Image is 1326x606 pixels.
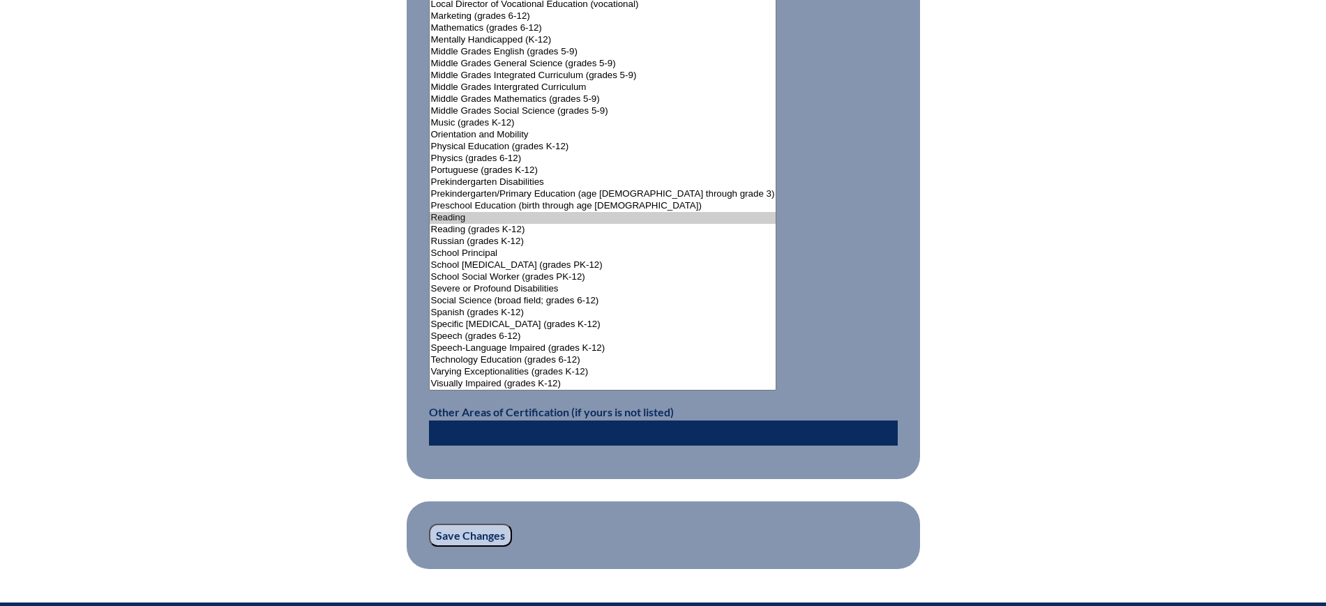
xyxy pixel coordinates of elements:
[430,295,776,307] option: Social Science (broad field; grades 6-12)
[430,153,776,165] option: Physics (grades 6-12)
[430,259,776,271] option: School [MEDICAL_DATA] (grades PK-12)
[430,141,776,153] option: Physical Education (grades K-12)
[430,34,776,46] option: Mentally Handicapped (K-12)
[430,271,776,283] option: School Social Worker (grades PK-12)
[430,58,776,70] option: Middle Grades General Science (grades 5-9)
[430,212,776,224] option: Reading
[430,93,776,105] option: Middle Grades Mathematics (grades 5-9)
[430,70,776,82] option: Middle Grades Integrated Curriculum (grades 5-9)
[430,200,776,212] option: Preschool Education (birth through age [DEMOGRAPHIC_DATA])
[430,248,776,259] option: School Principal
[430,378,776,390] option: Visually Impaired (grades K-12)
[430,236,776,248] option: Russian (grades K-12)
[430,82,776,93] option: Middle Grades Intergrated Curriculum
[430,354,776,366] option: Technology Education (grades 6-12)
[430,129,776,141] option: Orientation and Mobility
[429,405,674,418] label: Other Areas of Certification (if yours is not listed)
[430,307,776,319] option: Spanish (grades K-12)
[430,46,776,58] option: Middle Grades English (grades 5-9)
[430,331,776,342] option: Speech (grades 6-12)
[429,524,512,547] input: Save Changes
[430,319,776,331] option: Specific [MEDICAL_DATA] (grades K-12)
[430,105,776,117] option: Middle Grades Social Science (grades 5-9)
[430,10,776,22] option: Marketing (grades 6-12)
[430,342,776,354] option: Speech-Language Impaired (grades K-12)
[430,283,776,295] option: Severe or Profound Disabilities
[430,22,776,34] option: Mathematics (grades 6-12)
[430,366,776,378] option: Varying Exceptionalities (grades K-12)
[430,176,776,188] option: Prekindergarten Disabilities
[430,188,776,200] option: Prekindergarten/Primary Education (age [DEMOGRAPHIC_DATA] through grade 3)
[430,224,776,236] option: Reading (grades K-12)
[430,165,776,176] option: Portuguese (grades K-12)
[430,117,776,129] option: Music (grades K-12)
